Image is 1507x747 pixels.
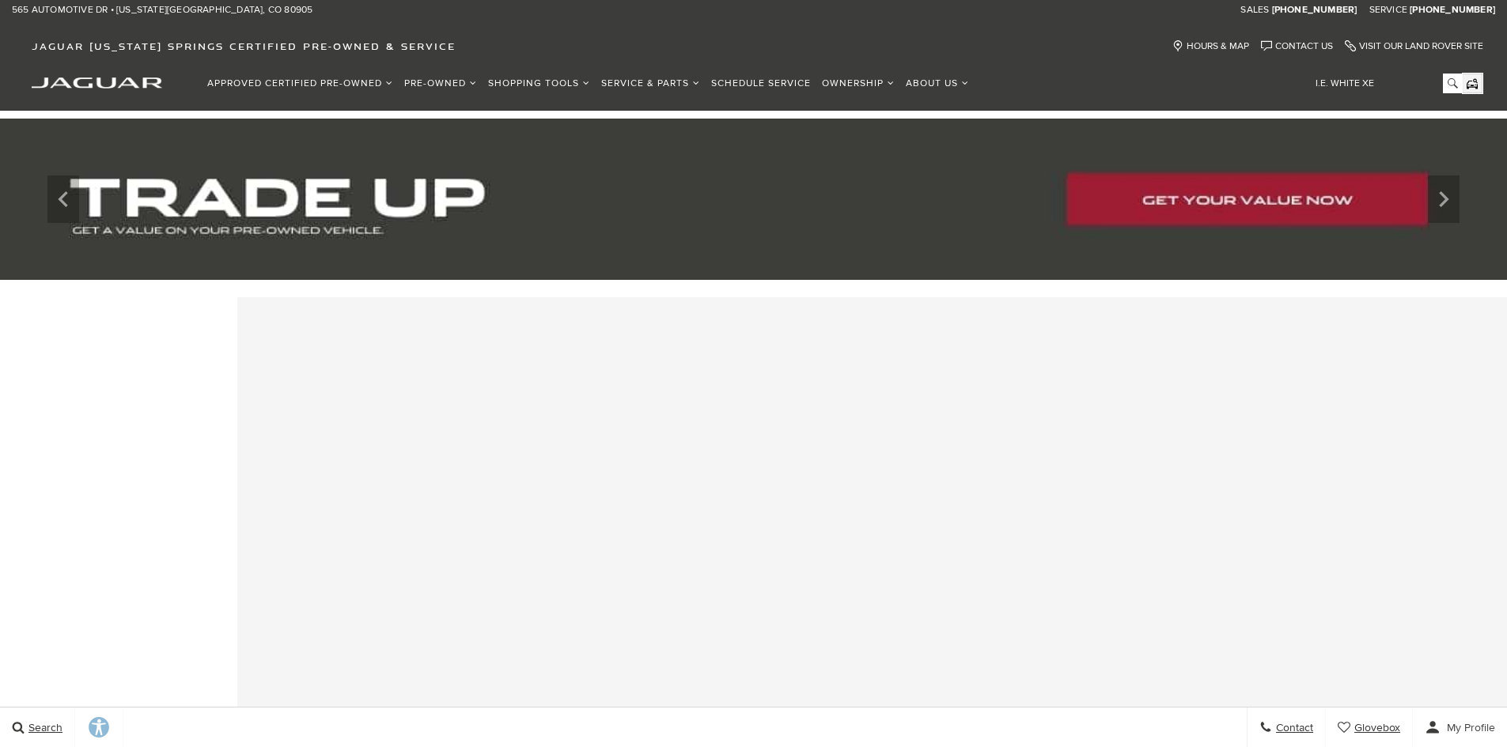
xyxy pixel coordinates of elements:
[202,70,399,97] a: Approved Certified Pre-Owned
[1441,721,1495,734] span: My Profile
[1410,4,1495,17] a: [PHONE_NUMBER]
[202,70,975,97] nav: Main Navigation
[1350,721,1400,734] span: Glovebox
[1413,707,1507,747] button: user-profile-menu
[816,70,900,97] a: Ownership
[483,70,596,97] a: Shopping Tools
[900,70,975,97] a: About Us
[1345,40,1483,52] a: Visit Our Land Rover Site
[1326,707,1413,747] a: Glovebox
[1240,4,1269,16] span: Sales
[706,70,816,97] a: Schedule Service
[1304,74,1462,93] input: i.e. White XE
[1369,4,1407,16] span: Service
[1172,40,1249,52] a: Hours & Map
[32,75,162,89] a: jaguar
[1272,721,1313,734] span: Contact
[12,4,312,17] a: 565 Automotive Dr • [US_STATE][GEOGRAPHIC_DATA], CO 80905
[596,70,706,97] a: Service & Parts
[32,40,456,52] span: Jaguar [US_STATE] Springs Certified Pre-Owned & Service
[25,721,62,734] span: Search
[32,77,162,89] img: Jaguar
[399,70,483,97] a: Pre-Owned
[1272,4,1357,17] a: [PHONE_NUMBER]
[24,40,464,52] a: Jaguar [US_STATE] Springs Certified Pre-Owned & Service
[1261,40,1333,52] a: Contact Us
